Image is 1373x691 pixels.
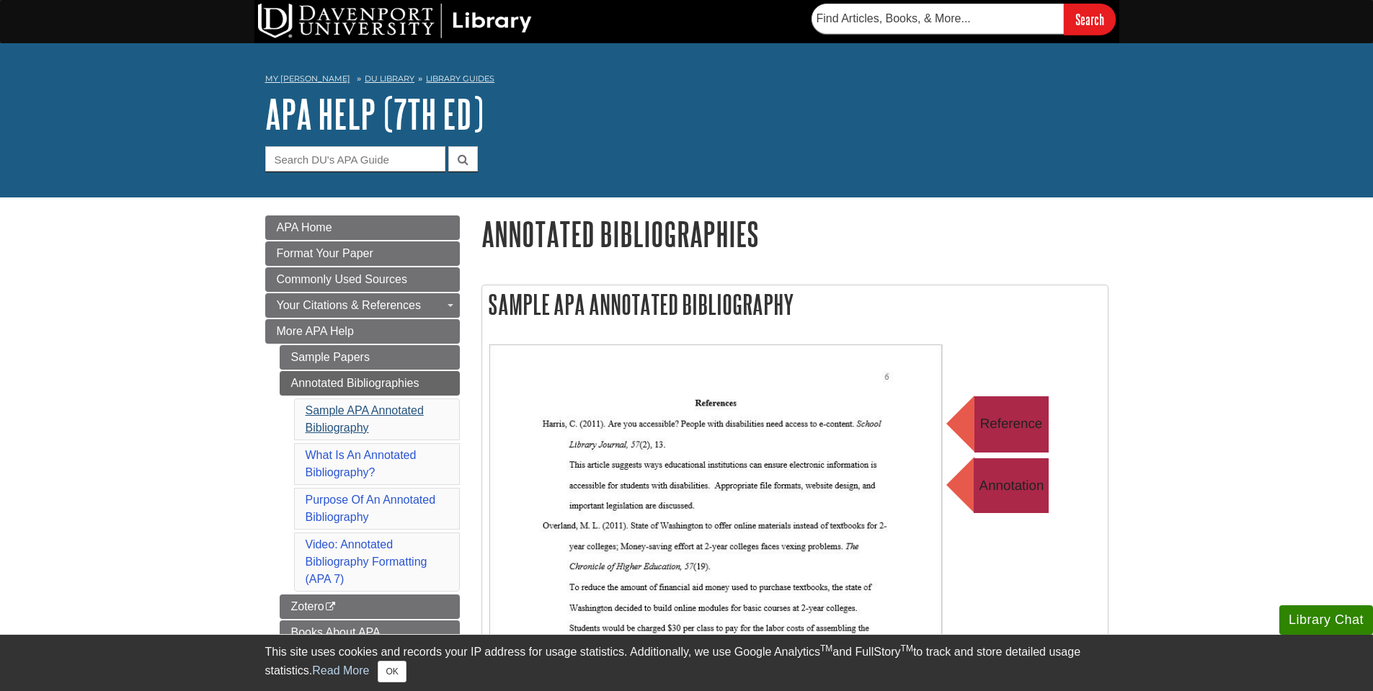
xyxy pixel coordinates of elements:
[265,92,484,136] a: APA Help (7th Ed)
[426,73,494,84] a: Library Guides
[812,4,1116,35] form: Searches DU Library's articles, books, and more
[306,538,427,585] a: Video: Annotated Bibliography Formatting (APA 7)
[265,215,460,240] a: APA Home
[280,345,460,370] a: Sample Papers
[820,643,832,654] sup: TM
[265,73,350,85] a: My [PERSON_NAME]
[306,449,417,478] a: What Is An Annotated Bibliography?
[365,73,414,84] a: DU Library
[1064,4,1116,35] input: Search
[265,643,1108,682] div: This site uses cookies and records your IP address for usage statistics. Additionally, we use Goo...
[812,4,1064,34] input: Find Articles, Books, & More...
[265,319,460,344] a: More APA Help
[277,325,354,337] span: More APA Help
[280,620,460,645] a: Books About APA
[265,146,445,171] input: Search DU's APA Guide
[277,299,421,311] span: Your Citations & References
[280,594,460,619] a: Zotero
[312,664,369,677] a: Read More
[277,221,332,233] span: APA Home
[306,494,436,523] a: Purpose Of An Annotated Bibliography
[280,371,460,396] a: Annotated Bibliographies
[277,247,373,259] span: Format Your Paper
[265,293,460,318] a: Your Citations & References
[378,661,406,682] button: Close
[265,241,460,266] a: Format Your Paper
[258,4,532,38] img: DU Library
[277,273,407,285] span: Commonly Used Sources
[482,285,1108,324] h2: Sample APA Annotated Bibliography
[901,643,913,654] sup: TM
[481,215,1108,252] h1: Annotated Bibliographies
[306,404,424,434] a: Sample APA Annotated Bibliography
[265,69,1108,92] nav: breadcrumb
[265,267,460,292] a: Commonly Used Sources
[324,602,337,612] i: This link opens in a new window
[1279,605,1373,635] button: Library Chat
